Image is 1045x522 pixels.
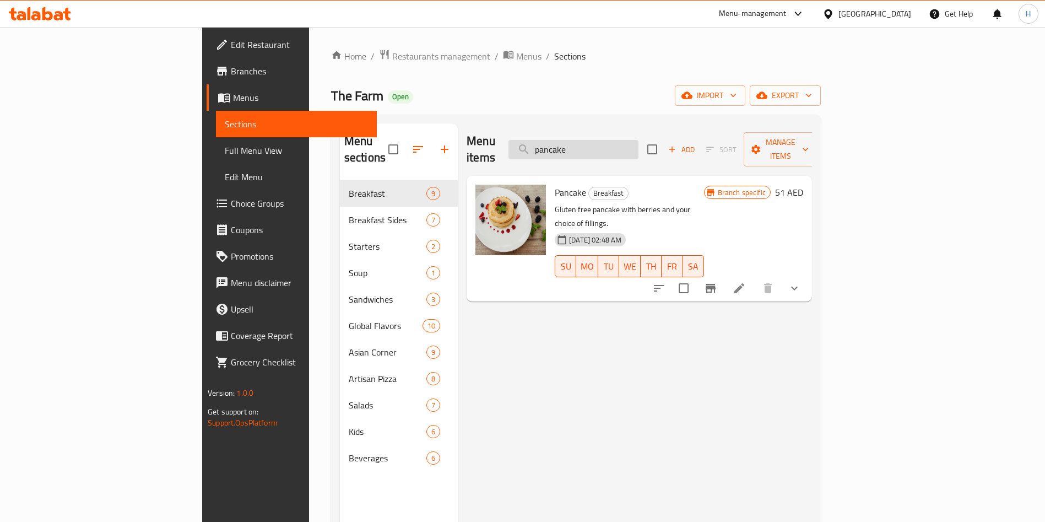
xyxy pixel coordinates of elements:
span: Branches [231,64,368,78]
span: Artisan Pizza [349,372,426,385]
span: Select to update [672,277,695,300]
span: Sections [554,50,586,63]
div: items [426,293,440,306]
span: Breakfast [589,187,628,200]
div: Soup1 [340,260,458,286]
img: Pancake [475,185,546,255]
span: import [684,89,737,103]
div: [GEOGRAPHIC_DATA] [838,8,911,20]
span: H [1026,8,1031,20]
div: Asian Corner9 [340,339,458,365]
div: Breakfast Sides7 [340,207,458,233]
button: TU [598,255,619,277]
span: 6 [427,453,440,464]
span: Add item [664,141,699,158]
span: Choice Groups [231,197,368,210]
span: SU [560,259,572,275]
span: Soup [349,266,426,279]
span: Edit Restaurant [231,38,368,51]
span: Pancake [555,184,586,201]
span: 9 [427,189,440,199]
button: export [750,85,821,106]
a: Choice Groups [207,190,377,217]
div: Artisan Pizza8 [340,365,458,392]
li: / [546,50,550,63]
span: Select section [641,138,664,161]
a: Edit Menu [216,164,377,190]
button: MO [576,255,598,277]
a: Menu disclaimer [207,270,377,296]
div: Menu-management [719,7,787,20]
div: items [426,451,440,465]
span: Coverage Report [231,329,368,342]
button: import [675,85,745,106]
span: 9 [427,347,440,358]
span: Version: [208,386,235,400]
div: items [426,240,440,253]
span: Open [388,92,413,101]
span: Beverages [349,451,426,465]
span: Sandwiches [349,293,426,306]
div: items [426,399,440,412]
span: Select section first [699,141,744,158]
nav: breadcrumb [331,49,821,63]
span: Promotions [231,250,368,263]
span: Restaurants management [392,50,490,63]
a: Support.OpsPlatform [208,416,278,430]
span: Kids [349,425,426,438]
a: Edit Restaurant [207,31,377,58]
a: Full Menu View [216,137,377,164]
li: / [495,50,499,63]
a: Restaurants management [379,49,490,63]
span: Get support on: [208,405,258,419]
button: TH [641,255,662,277]
span: Edit Menu [225,170,368,184]
span: 8 [427,374,440,384]
span: Salads [349,399,426,412]
span: Full Menu View [225,144,368,157]
span: Coupons [231,223,368,236]
span: Menu disclaimer [231,276,368,289]
h2: Menu items [467,133,495,166]
span: [DATE] 02:48 AM [565,235,626,245]
a: Sections [216,111,377,137]
div: Starters2 [340,233,458,260]
span: 7 [427,215,440,225]
a: Menus [207,84,377,111]
span: Breakfast [349,187,426,200]
div: items [423,319,440,332]
button: FR [662,255,683,277]
span: Starters [349,240,426,253]
div: Salads7 [340,392,458,418]
a: Menus [503,49,542,63]
span: MO [581,259,594,275]
span: Grocery Checklist [231,356,368,369]
span: Breakfast Sides [349,213,426,227]
div: Asian Corner [349,346,426,359]
button: Manage items [744,132,817,166]
div: items [426,372,440,385]
span: Menus [516,50,542,63]
div: items [426,266,440,279]
button: Add section [431,136,458,163]
div: Beverages6 [340,445,458,471]
button: Branch-specific-item [697,275,724,302]
button: delete [755,275,781,302]
span: 2 [427,241,440,252]
span: Branch specific [713,187,770,198]
div: items [426,187,440,200]
a: Coupons [207,217,377,243]
span: Add [667,143,696,156]
span: 10 [423,321,440,331]
span: 1.0.0 [236,386,253,400]
span: Upsell [231,303,368,316]
a: Upsell [207,296,377,322]
a: Branches [207,58,377,84]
